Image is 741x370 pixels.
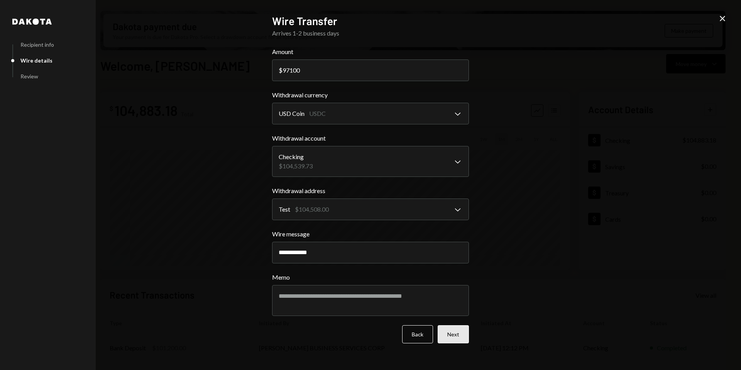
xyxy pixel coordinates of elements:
[272,14,469,29] h2: Wire Transfer
[272,134,469,143] label: Withdrawal account
[272,29,469,38] div: Arrives 1-2 business days
[272,186,469,195] label: Withdrawal address
[272,103,469,124] button: Withdrawal currency
[272,90,469,100] label: Withdrawal currency
[20,41,54,48] div: Recipient info
[272,59,469,81] input: 0.00
[438,325,469,343] button: Next
[20,57,52,64] div: Wire details
[20,73,38,80] div: Review
[272,273,469,282] label: Memo
[272,229,469,239] label: Wire message
[272,47,469,56] label: Amount
[279,66,283,74] div: $
[402,325,433,343] button: Back
[295,205,329,214] div: $104,508.00
[309,109,326,118] div: USDC
[272,146,469,177] button: Withdrawal account
[272,199,469,220] button: Withdrawal address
